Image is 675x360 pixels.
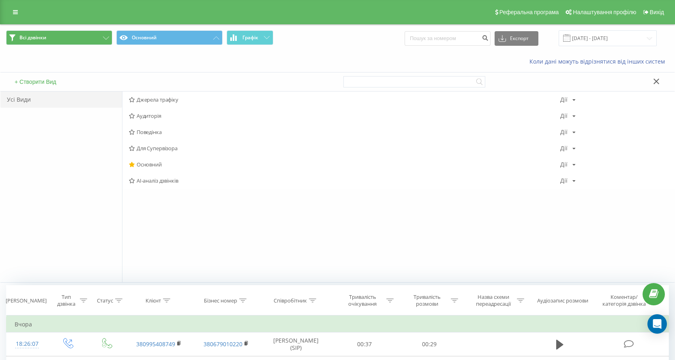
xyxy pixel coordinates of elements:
button: Основний [116,30,223,45]
span: Графік [242,35,258,40]
button: Закрити [651,78,662,86]
div: Дії [560,145,568,151]
div: Дії [560,162,568,167]
span: Реферальна програма [499,9,559,15]
span: Всі дзвінки [19,34,46,41]
span: Джерела трафіку [129,97,560,102]
span: Поведінка [129,129,560,135]
div: Дії [560,97,568,102]
button: Експорт [495,31,538,46]
div: Дії [560,178,568,183]
div: Дії [560,129,568,135]
a: 380995408749 [136,340,175,348]
div: Тривалість розмови [405,294,449,307]
span: Вихід [650,9,664,15]
div: 18:26:07 [15,336,40,352]
div: Коментар/категорія дзвінка [600,294,648,307]
td: Вчора [6,316,669,332]
button: Графік [227,30,273,45]
div: [PERSON_NAME] [6,297,47,304]
div: Співробітник [274,297,307,304]
span: AI-аналіз дзвінків [129,178,560,183]
div: Open Intercom Messenger [647,314,667,334]
span: Аудиторія [129,113,560,119]
button: + Створити Вид [12,78,59,85]
button: Всі дзвінки [6,30,112,45]
span: Основний [129,162,560,167]
span: Для Супервізора [129,145,560,151]
div: Тип дзвінка [55,294,77,307]
div: Бізнес номер [204,297,237,304]
div: Аудіозапис розмови [537,297,588,304]
td: [PERSON_NAME] (SIP) [260,332,332,356]
div: Тривалість очікування [341,294,384,307]
td: 00:29 [397,332,462,356]
td: 00:37 [332,332,397,356]
div: Дії [560,113,568,119]
div: Статус [97,297,113,304]
input: Пошук за номером [405,31,491,46]
a: 380679010220 [204,340,242,348]
div: Усі Види [0,92,122,108]
div: Назва схеми переадресації [471,294,515,307]
div: Клієнт [146,297,161,304]
a: Коли дані можуть відрізнятися вiд інших систем [529,58,669,65]
span: Налаштування профілю [573,9,636,15]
